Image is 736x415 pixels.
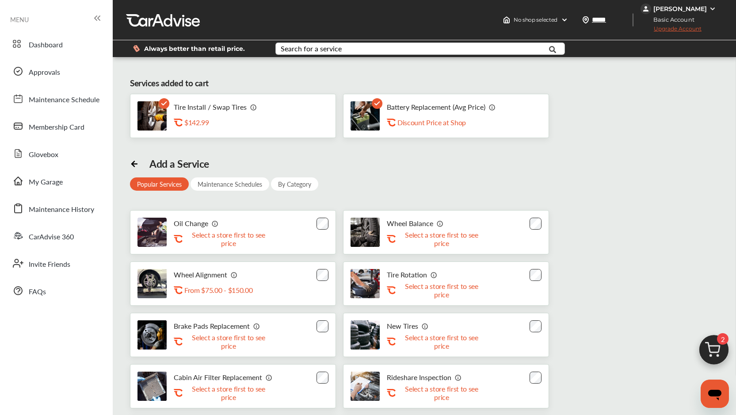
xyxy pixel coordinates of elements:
img: cart_icon.3d0951e8.svg [693,331,735,373]
a: Invite Friends [8,252,104,275]
img: jVpblrzwTbfkPYzPPzSLxeg0AAAAASUVORK5CYII= [641,4,651,14]
img: tire-wheel-balance-thumb.jpg [351,218,380,247]
p: Oil Change [174,219,208,227]
div: Discount Price at Shop [397,118,486,127]
span: Dashboard [29,39,63,51]
p: Rideshare Inspection [387,373,451,381]
span: FAQs [29,286,46,298]
img: info_icon_vector.svg [212,220,219,227]
iframe: Button to launch messaging window [701,380,729,408]
img: info_icon_vector.svg [422,323,429,330]
div: Popular Services [130,177,189,191]
p: Select a store first to see price [397,282,486,299]
div: [PERSON_NAME] [653,5,707,13]
img: location_vector.a44bc228.svg [582,16,589,23]
img: info_icon_vector.svg [437,220,444,227]
p: From $75.00 - $150.00 [184,286,252,294]
p: Cabin Air Filter Replacement [174,373,262,381]
a: Maintenance Schedule [8,87,104,110]
img: battery-replacement-thumb.jpg [351,101,380,131]
img: dollor_label_vector.a70140d1.svg [133,45,140,52]
img: WGsFRI8htEPBVLJbROoPRyZpYNWhNONpIPPETTm6eUC0GeLEiAAAAAElFTkSuQmCC [709,5,716,12]
img: tire-install-swap-tires-thumb.jpg [137,101,167,131]
a: Dashboard [8,32,104,55]
span: Approvals [29,67,60,78]
a: My Garage [8,169,104,192]
img: info_icon_vector.svg [266,374,273,381]
span: Upgrade Account [641,25,702,36]
div: Add a Service [149,158,209,170]
a: Membership Card [8,115,104,138]
a: Approvals [8,60,104,83]
img: cabin-air-filter-replacement-thumb.jpg [137,372,167,401]
img: info_icon_vector.svg [231,271,238,278]
img: tire-rotation-thumb.jpg [351,269,380,298]
span: Membership Card [29,122,84,133]
p: Select a store first to see price [397,231,486,247]
p: Select a store first to see price [397,333,486,350]
span: Invite Friends [29,259,70,270]
p: Select a store first to see price [184,231,273,247]
span: Basic Account [641,15,701,24]
p: Wheel Balance [387,219,433,227]
p: Select a store first to see price [184,384,273,401]
span: No shop selected [514,16,557,23]
p: Select a store first to see price [184,333,273,350]
div: $142.99 [184,118,273,127]
span: 2 [717,333,728,345]
span: Glovebox [29,149,58,161]
img: info_icon_vector.svg [455,374,462,381]
img: info_icon_vector.svg [431,271,438,278]
div: Maintenance Schedules [191,177,269,191]
img: brake-pads-replacement-thumb.jpg [137,320,167,350]
img: rideshare-visual-inspection-thumb.jpg [351,372,380,401]
p: Tire Install / Swap Tires [174,103,247,111]
img: info_icon_vector.svg [489,104,496,111]
p: Tire Rotation [387,270,427,279]
div: Search for a service [281,45,342,52]
img: info_icon_vector.svg [250,104,257,111]
img: oil-change-thumb.jpg [137,218,167,247]
p: Battery Replacement (Avg Price) [387,103,485,111]
span: CarAdvise 360 [29,231,74,243]
p: Wheel Alignment [174,270,227,279]
span: Always better than retail price. [144,46,245,52]
p: Brake Pads Replacement [174,322,250,330]
a: Glovebox [8,142,104,165]
span: My Garage [29,177,63,188]
p: Select a store first to see price [397,384,486,401]
span: Maintenance History [29,204,94,215]
a: CarAdvise 360 [8,224,104,247]
a: Maintenance History [8,197,104,220]
img: info_icon_vector.svg [253,323,260,330]
span: Maintenance Schedule [29,94,99,106]
a: FAQs [8,279,104,302]
img: new-tires-thumb.jpg [351,320,380,350]
img: header-down-arrow.9dd2ce7d.svg [561,16,568,23]
span: MENU [10,16,29,23]
div: By Category [271,177,318,191]
img: header-home-logo.8d720a4f.svg [503,16,510,23]
div: Services added to cart [130,77,209,89]
img: wheel-alignment-thumb.jpg [137,269,167,298]
p: New Tires [387,322,418,330]
img: header-divider.bc55588e.svg [633,13,633,27]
